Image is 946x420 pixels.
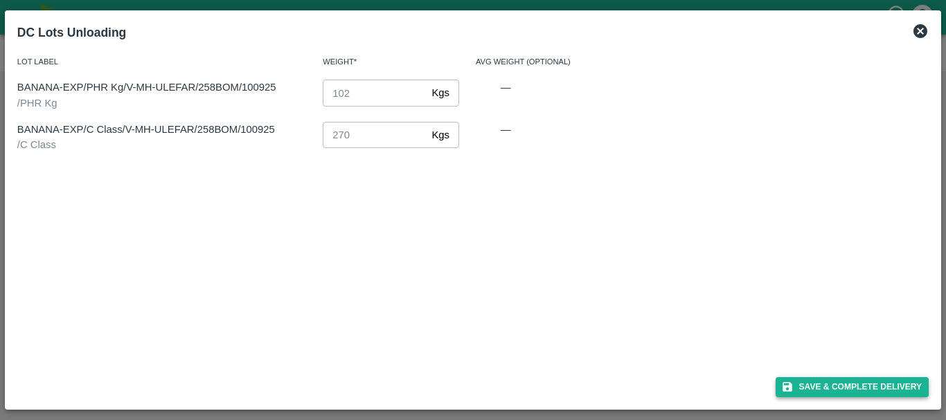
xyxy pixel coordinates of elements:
[17,137,306,152] div: / C Class
[459,105,535,153] div: —
[459,63,535,111] div: —
[776,377,929,397] button: Save & Complete Delivery
[431,85,449,100] p: Kgs
[17,80,306,95] p: BANANA-EXP/PHR Kg/V-MH-ULEFAR/258BOM/100925
[431,127,449,143] p: Kgs
[17,122,306,137] p: BANANA-EXP/C Class/V-MH-ULEFAR/258BOM/100925
[17,26,126,39] b: DC Lots Unloading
